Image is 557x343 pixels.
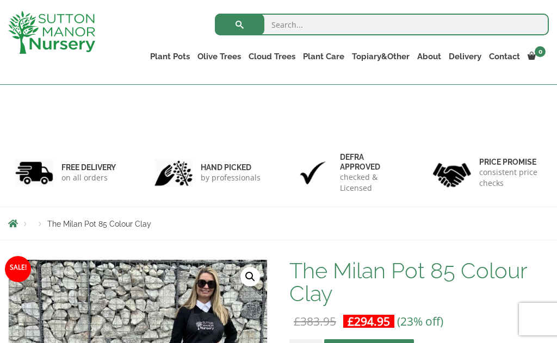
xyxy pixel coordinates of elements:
[348,314,390,329] bdi: 294.95
[294,159,332,187] img: 3.jpg
[194,49,245,64] a: Olive Trees
[289,259,549,305] h1: The Milan Pot 85 Colour Clay
[154,159,193,187] img: 2.jpg
[348,314,354,329] span: £
[15,159,53,187] img: 1.jpg
[348,49,413,64] a: Topiary&Other
[294,314,336,329] bdi: 383.95
[201,172,261,183] p: by professionals
[479,167,542,189] p: consistent price checks
[61,163,116,172] h6: FREE DELIVERY
[240,267,260,286] a: View full-screen image gallery
[47,220,151,228] span: The Milan Pot 85 Colour Clay
[146,49,194,64] a: Plant Pots
[340,152,403,172] h6: Defra approved
[294,314,300,329] span: £
[201,163,261,172] h6: hand picked
[433,156,471,189] img: 4.jpg
[245,49,299,64] a: Cloud Trees
[340,172,403,194] p: checked & Licensed
[215,14,549,35] input: Search...
[8,219,549,228] nav: Breadcrumbs
[524,49,549,64] a: 0
[299,49,348,64] a: Plant Care
[5,256,31,282] span: Sale!
[413,49,445,64] a: About
[535,46,546,57] span: 0
[61,172,116,183] p: on all orders
[479,157,542,167] h6: Price promise
[445,49,485,64] a: Delivery
[397,314,443,329] span: (23% off)
[485,49,524,64] a: Contact
[8,11,95,54] img: logo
